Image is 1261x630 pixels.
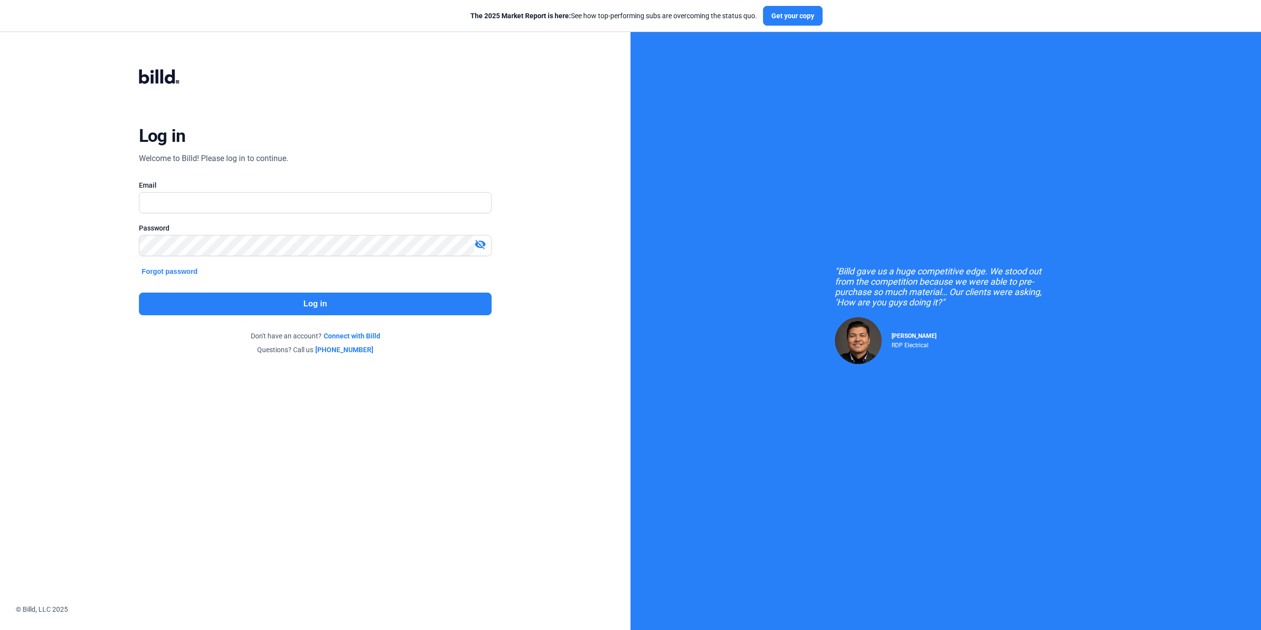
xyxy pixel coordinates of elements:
[139,125,186,147] div: Log in
[139,293,492,315] button: Log in
[139,345,492,355] div: Questions? Call us
[139,266,201,277] button: Forgot password
[315,345,373,355] a: [PHONE_NUMBER]
[139,331,492,341] div: Don't have an account?
[892,332,936,339] span: [PERSON_NAME]
[474,238,486,250] mat-icon: visibility_off
[470,11,757,21] div: See how top-performing subs are overcoming the status quo.
[139,153,288,165] div: Welcome to Billd! Please log in to continue.
[470,12,571,20] span: The 2025 Market Report is here:
[139,180,492,190] div: Email
[835,317,882,364] img: Raul Pacheco
[763,6,823,26] button: Get your copy
[892,339,936,349] div: RDP Electrical
[139,223,492,233] div: Password
[324,331,380,341] a: Connect with Billd
[835,266,1057,307] div: "Billd gave us a huge competitive edge. We stood out from the competition because we were able to...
